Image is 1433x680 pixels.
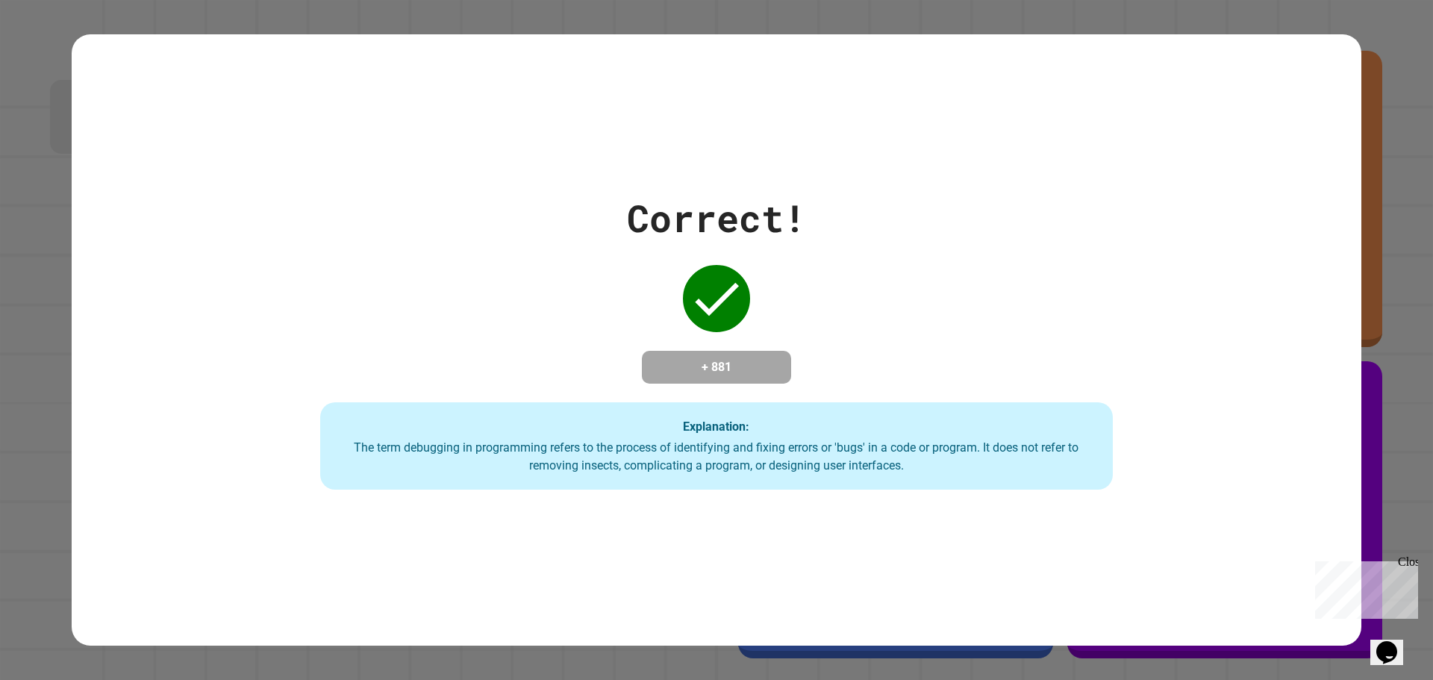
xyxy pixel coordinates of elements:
div: The term debugging in programming refers to the process of identifying and fixing errors or 'bugs... [335,439,1098,475]
h4: + 881 [657,358,776,376]
strong: Explanation: [683,419,749,433]
div: Correct! [627,190,806,246]
iframe: chat widget [1370,620,1418,665]
div: Chat with us now!Close [6,6,103,95]
iframe: chat widget [1309,555,1418,619]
